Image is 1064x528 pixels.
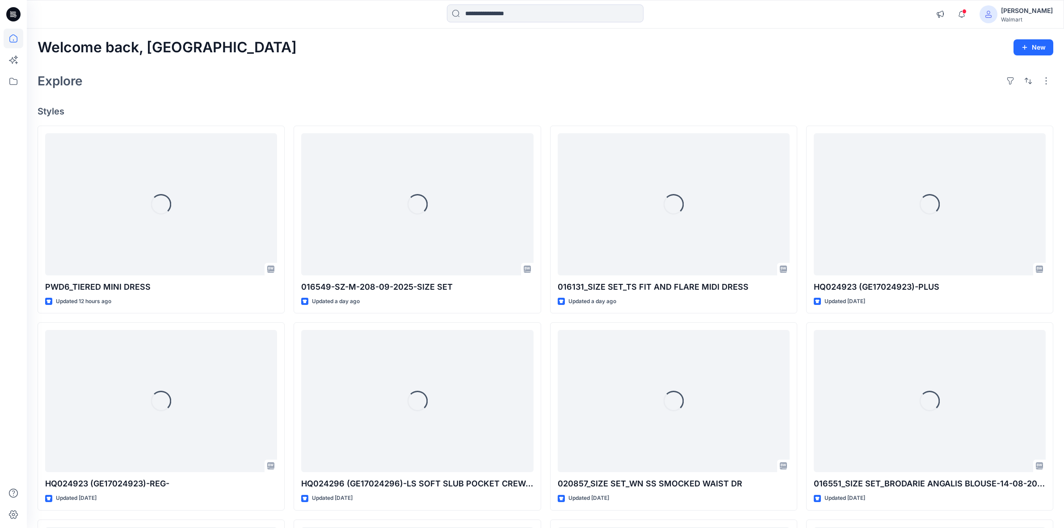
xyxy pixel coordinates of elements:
[568,297,616,306] p: Updated a day ago
[301,477,533,490] p: HQ024296 (GE17024296)-LS SOFT SLUB POCKET CREW-REG
[824,297,865,306] p: Updated [DATE]
[38,74,83,88] h2: Explore
[312,297,360,306] p: Updated a day ago
[1014,39,1053,55] button: New
[558,477,790,490] p: 020857_SIZE SET_WN SS SMOCKED WAIST DR
[56,494,97,503] p: Updated [DATE]
[45,477,277,490] p: HQ024923 (GE17024923)-REG-
[814,477,1046,490] p: 016551_SIZE SET_BRODARIE ANGALIS BLOUSE-14-08-2025
[38,39,297,56] h2: Welcome back, [GEOGRAPHIC_DATA]
[568,494,609,503] p: Updated [DATE]
[558,281,790,293] p: 016131_SIZE SET_TS FIT AND FLARE MIDI DRESS
[38,106,1053,117] h4: Styles
[301,281,533,293] p: 016549-SZ-M-208-09-2025-SIZE SET
[1001,16,1053,23] div: Walmart
[56,297,111,306] p: Updated 12 hours ago
[312,494,353,503] p: Updated [DATE]
[814,281,1046,293] p: HQ024923 (GE17024923)-PLUS
[1001,5,1053,16] div: [PERSON_NAME]
[45,281,277,293] p: PWD6_TIERED MINI DRESS
[824,494,865,503] p: Updated [DATE]
[985,11,992,18] svg: avatar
